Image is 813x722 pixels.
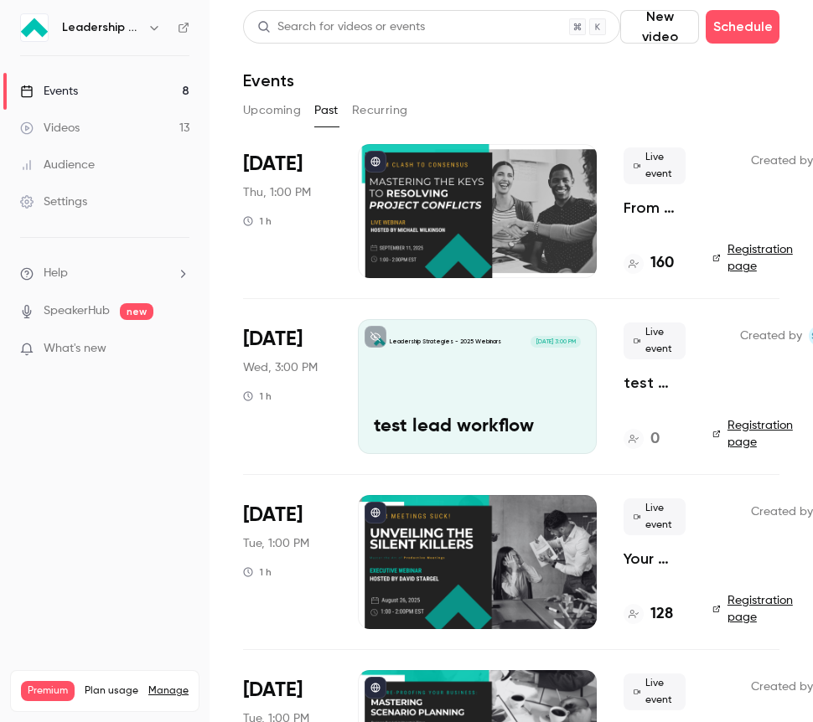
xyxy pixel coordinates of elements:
h6: Leadership Strategies - 2025 Webinars [62,19,141,36]
span: Live event [624,498,686,535]
iframe: Noticeable Trigger [169,342,189,357]
div: Aug 27 Wed, 3:00 PM (America/New York) [243,319,331,453]
div: Videos [20,120,80,137]
span: Premium [21,681,75,701]
a: test lead workflow [624,373,686,393]
a: Registration page [712,241,796,275]
span: Created by [751,677,813,697]
a: Registration page [712,592,796,626]
div: Events [20,83,78,100]
button: Past [314,97,339,124]
a: 128 [624,603,673,626]
p: Leadership Strategies - 2025 Webinars [390,338,501,346]
span: Live event [624,322,686,359]
span: Created by [740,326,802,346]
button: New video [620,10,699,44]
div: Sep 11 Thu, 1:00 PM (America/New York) [243,144,331,278]
a: From Clash to Consensus: Mastering the Keys to Resolving Project Conflicts [624,198,686,218]
span: new [120,303,153,320]
h1: Events [243,70,294,90]
span: [DATE] 3:00 PM [531,336,580,348]
span: Created by [751,502,813,522]
a: SpeakerHub [44,302,110,320]
div: Search for videos or events [257,18,425,36]
a: test lead workflowLeadership Strategies - 2025 Webinars[DATE] 3:00 PMtest lead workflow [358,319,597,453]
span: Wed, 3:00 PM [243,359,318,376]
a: 0 [624,428,660,451]
button: Upcoming [243,97,301,124]
h4: 128 [650,603,673,626]
span: [DATE] [243,502,303,529]
div: 1 h [243,565,272,579]
li: help-dropdown-opener [20,265,189,282]
span: Live event [624,147,686,184]
span: Created by [751,151,813,171]
span: [DATE] [243,151,303,178]
a: Registration page [712,417,796,451]
span: What's new [44,340,106,358]
div: Settings [20,193,87,210]
h4: 0 [650,428,660,451]
span: Thu, 1:00 PM [243,184,311,201]
span: Plan usage [85,684,138,698]
h4: 160 [650,252,674,275]
span: [DATE] [243,326,303,353]
img: Leadership Strategies - 2025 Webinars [21,14,48,41]
a: Your Meetings Suck—Unveiling the Silent Killers [624,549,686,569]
p: test lead workflow [374,416,581,438]
span: [DATE] [243,677,303,704]
a: Manage [148,684,189,698]
a: 160 [624,252,674,275]
div: Audience [20,157,95,173]
button: Schedule [706,10,779,44]
span: Help [44,265,68,282]
span: Live event [624,673,686,710]
div: Aug 26 Tue, 1:00 PM (America/New York) [243,495,331,629]
div: 1 h [243,389,272,403]
div: 1 h [243,214,272,228]
button: Recurring [352,97,408,124]
span: Tue, 1:00 PM [243,535,309,552]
